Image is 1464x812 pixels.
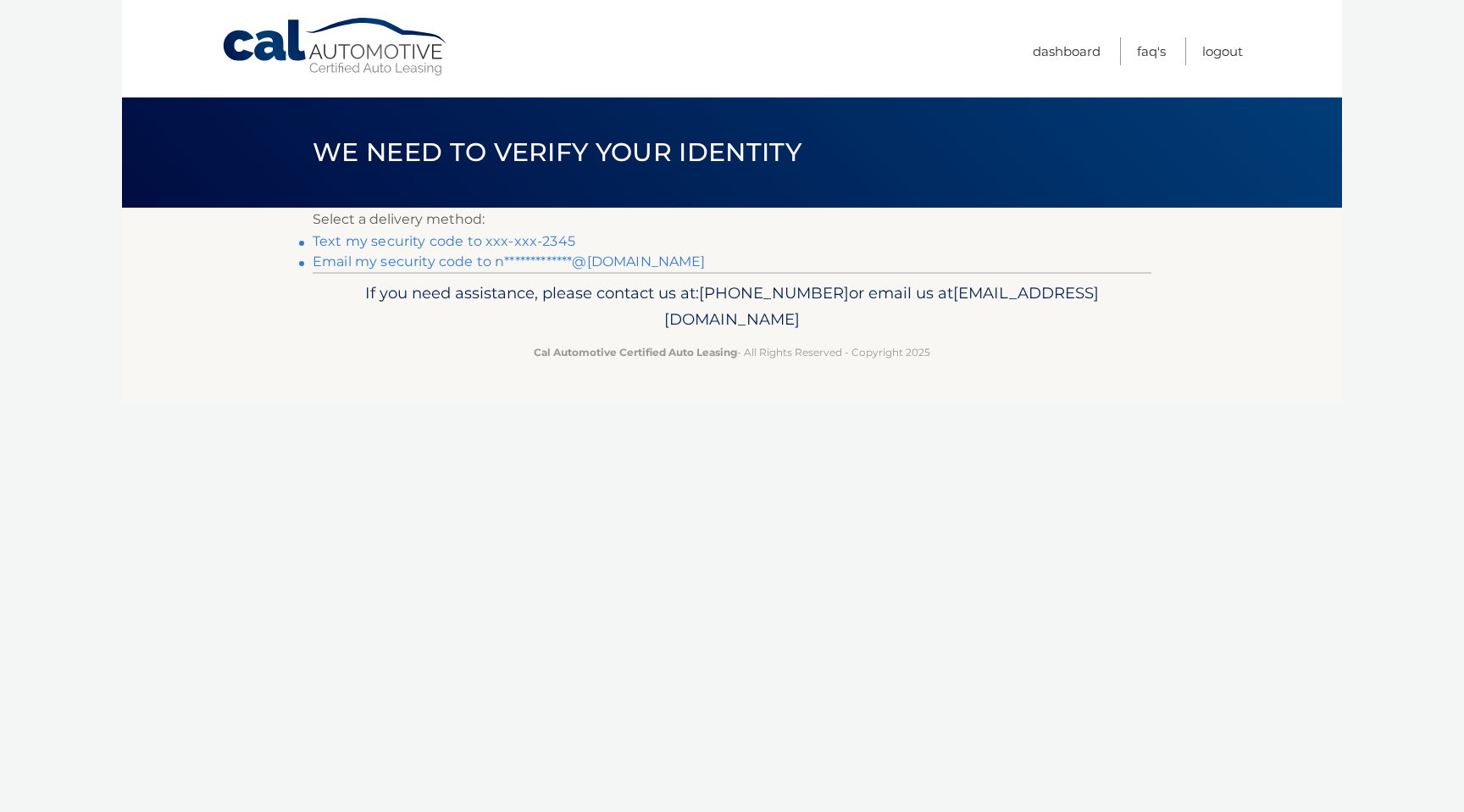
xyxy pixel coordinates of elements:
a: Logout [1202,37,1243,65]
span: We need to verify your identity [313,136,801,168]
a: Cal Automotive [221,17,450,77]
a: Text my security code to xxx-xxx-2345 [313,233,575,249]
p: If you need assistance, please contact us at: or email us at [324,280,1140,334]
a: Dashboard [1033,37,1101,65]
span: [PHONE_NUMBER] [699,283,849,303]
strong: Cal Automotive Certified Auto Leasing [534,346,737,359]
a: FAQ's [1137,37,1166,65]
p: Select a delivery method: [313,208,1151,231]
p: - All Rights Reserved - Copyright 2025 [324,343,1140,361]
